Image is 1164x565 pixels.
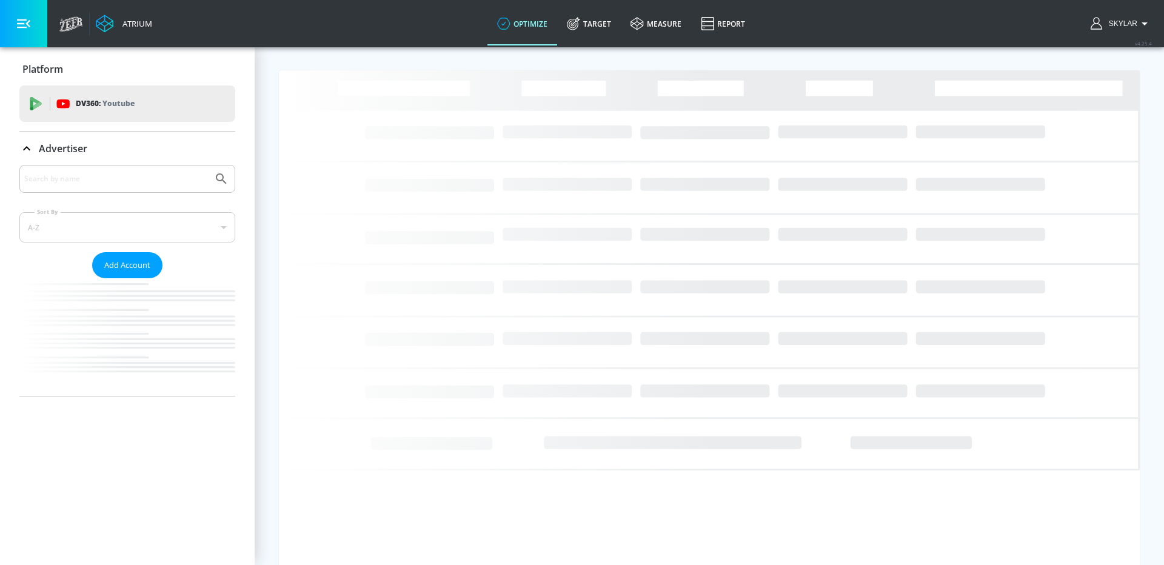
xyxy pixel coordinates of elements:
div: DV360: Youtube [19,85,235,122]
span: login as: skylar.britton@zefr.com [1104,19,1137,28]
div: Advertiser [19,132,235,165]
div: A-Z [19,212,235,242]
a: measure [621,2,691,45]
p: Platform [22,62,63,76]
div: Advertiser [19,165,235,396]
span: v 4.25.4 [1135,40,1152,47]
button: Skylar [1091,16,1152,31]
a: Atrium [96,15,152,33]
div: Atrium [118,18,152,29]
p: DV360: [76,97,135,110]
span: Add Account [104,258,150,272]
a: optimize [487,2,557,45]
input: Search by name [24,171,208,187]
div: Platform [19,52,235,86]
p: Advertiser [39,142,87,155]
nav: list of Advertiser [19,278,235,396]
label: Sort By [35,208,61,216]
a: Target [557,2,621,45]
a: Report [691,2,755,45]
p: Youtube [102,97,135,110]
button: Add Account [92,252,162,278]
